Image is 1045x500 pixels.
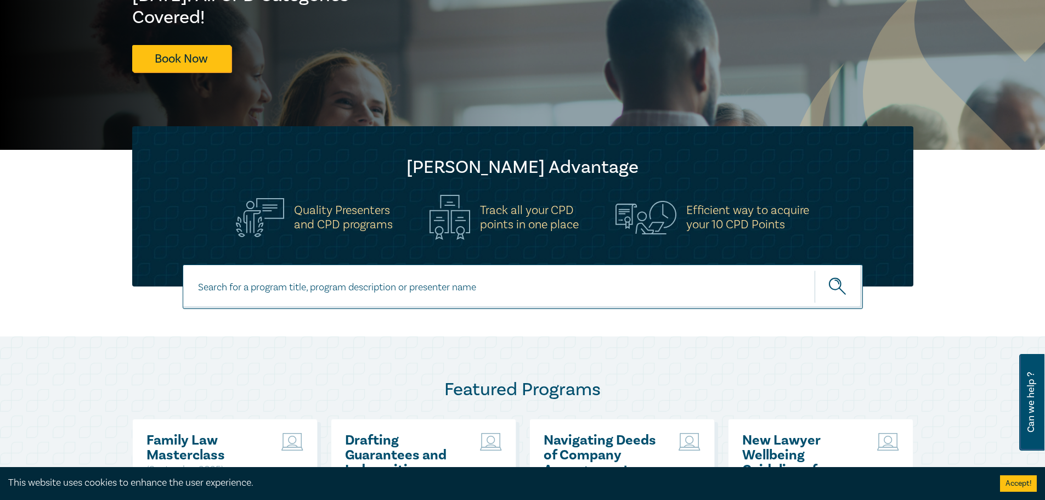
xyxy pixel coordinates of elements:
img: Live Stream [679,433,701,451]
a: Book Now [132,45,231,72]
input: Search for a program title, program description or presenter name [183,265,863,309]
h5: Quality Presenters and CPD programs [294,203,393,232]
a: Family Law Masterclass [146,433,264,463]
h5: Track all your CPD points in one place [480,203,579,232]
img: Live Stream [877,433,899,451]
h2: Featured Programs [132,379,913,401]
img: Efficient way to acquire<br>your 10 CPD Points [615,201,676,234]
a: Drafting Guarantees and Indemnities [345,433,463,477]
img: Live Stream [281,433,303,451]
img: Live Stream [480,433,502,451]
span: Can we help ? [1026,361,1036,444]
h5: Efficient way to acquire your 10 CPD Points [686,203,809,232]
a: Navigating Deeds of Company Arrangement – Strategy and Structure [544,433,662,477]
h2: [PERSON_NAME] Advantage [154,156,891,178]
div: This website uses cookies to enhance the user experience. [8,476,984,490]
button: Accept cookies [1000,475,1037,492]
a: New Lawyer Wellbeing Guidelines for Legal Workplaces [742,433,860,477]
img: Quality Presenters<br>and CPD programs [236,198,284,237]
p: ( September 2025 ) [146,463,264,477]
img: Track all your CPD<br>points in one place [430,195,470,240]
